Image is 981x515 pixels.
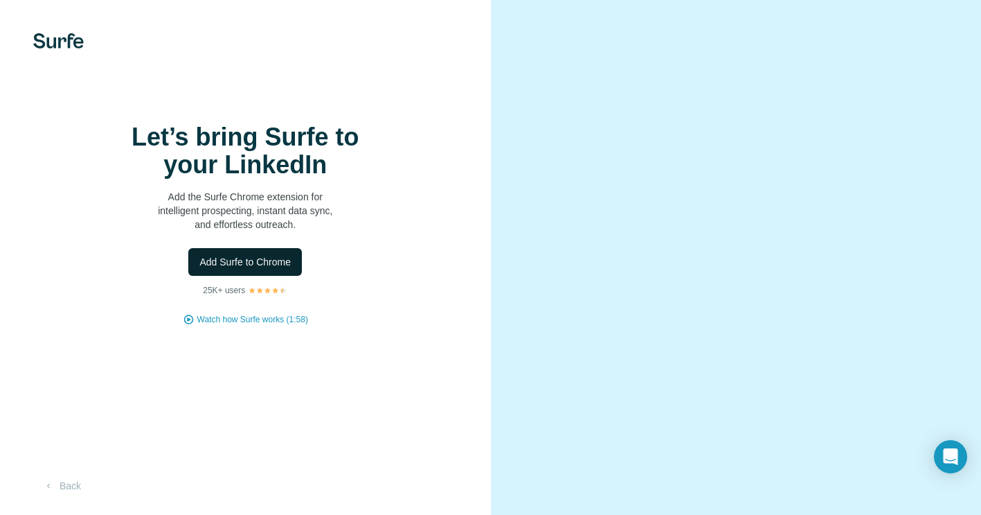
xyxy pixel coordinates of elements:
img: Surfe's logo [33,33,84,49]
p: Add the Surfe Chrome extension for intelligent prospecting, instant data sync, and effortless out... [107,190,384,232]
span: Add Surfe to Chrome [199,255,291,269]
button: Watch how Surfe works (1:58) [197,313,308,326]
p: 25K+ users [203,284,245,297]
div: Open Intercom Messenger [934,440,967,473]
h1: Let’s bring Surfe to your LinkedIn [107,123,384,179]
button: Back [33,473,91,498]
button: Add Surfe to Chrome [188,248,302,276]
img: Rating Stars [248,286,287,295]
